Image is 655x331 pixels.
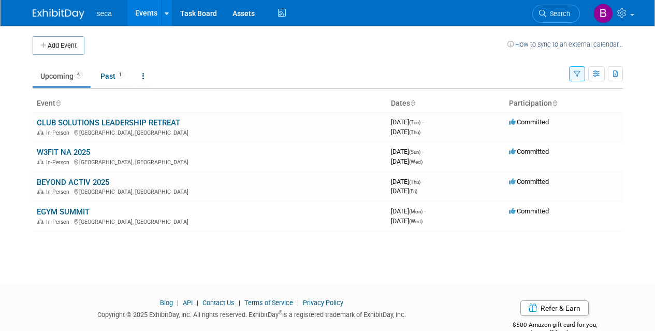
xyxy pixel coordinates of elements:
span: Committed [509,148,549,155]
a: Privacy Policy [303,299,343,307]
span: (Thu) [409,129,420,135]
a: Search [532,5,580,23]
a: CLUB SOLUTIONS LEADERSHIP RETREAT [37,118,180,127]
span: - [424,207,426,215]
div: [GEOGRAPHIC_DATA], [GEOGRAPHIC_DATA] [37,217,383,225]
span: In-Person [46,159,72,166]
img: In-Person Event [37,129,43,135]
a: Past1 [93,66,133,86]
span: [DATE] [391,118,424,126]
a: API [183,299,193,307]
span: - [422,178,424,185]
span: (Sun) [409,149,420,155]
a: Contact Us [202,299,235,307]
span: [DATE] [391,217,423,225]
span: | [194,299,201,307]
div: [GEOGRAPHIC_DATA], [GEOGRAPHIC_DATA] [37,157,383,166]
th: Event [33,95,387,112]
span: | [174,299,181,307]
img: ExhibitDay [33,9,84,19]
span: Search [546,10,570,18]
th: Participation [505,95,623,112]
span: [DATE] [391,128,420,136]
span: - [422,148,424,155]
div: [GEOGRAPHIC_DATA], [GEOGRAPHIC_DATA] [37,187,383,195]
a: Blog [160,299,173,307]
span: In-Person [46,189,72,195]
span: Committed [509,207,549,215]
a: How to sync to an external calendar... [507,40,623,48]
div: Copyright © 2025 ExhibitDay, Inc. All rights reserved. ExhibitDay is a registered trademark of Ex... [33,308,472,320]
span: 1 [116,71,125,79]
span: (Wed) [409,219,423,224]
img: In-Person Event [37,159,43,164]
a: Sort by Event Name [55,99,61,107]
sup: ® [279,310,282,315]
span: [DATE] [391,187,417,195]
a: Sort by Start Date [410,99,415,107]
img: In-Person Event [37,219,43,224]
a: Terms of Service [244,299,293,307]
span: [DATE] [391,178,424,185]
img: In-Person Event [37,189,43,194]
span: (Fri) [409,189,417,194]
span: In-Person [46,219,72,225]
img: Bob Surface [593,4,613,23]
span: (Thu) [409,179,420,185]
span: - [422,118,424,126]
span: Committed [509,178,549,185]
a: W3FIT NA 2025 [37,148,90,157]
span: (Mon) [409,209,423,214]
span: [DATE] [391,157,423,165]
span: (Tue) [409,120,420,125]
a: Upcoming4 [33,66,91,86]
a: Sort by Participation Type [552,99,557,107]
button: Add Event [33,36,84,55]
a: BEYOND ACTIV 2025 [37,178,109,187]
span: 4 [74,71,83,79]
span: | [295,299,301,307]
span: seca [97,9,112,18]
span: | [236,299,243,307]
th: Dates [387,95,505,112]
span: In-Person [46,129,72,136]
span: Committed [509,118,549,126]
span: (Wed) [409,159,423,165]
a: Refer & Earn [520,300,589,316]
span: [DATE] [391,207,426,215]
span: [DATE] [391,148,424,155]
div: [GEOGRAPHIC_DATA], [GEOGRAPHIC_DATA] [37,128,383,136]
a: EGYM SUMMIT [37,207,90,217]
